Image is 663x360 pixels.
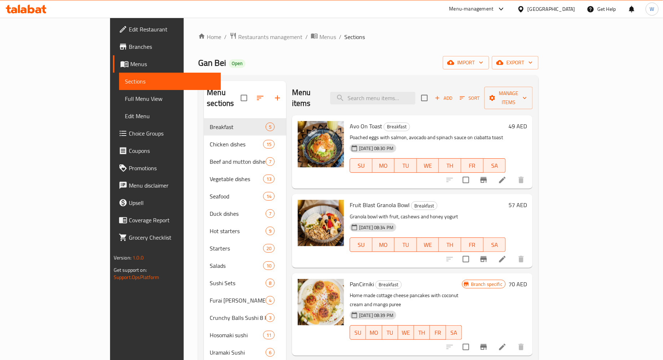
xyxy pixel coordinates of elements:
[204,274,286,292] div: Sushi Sets8
[229,60,245,67] span: Open
[528,5,575,13] div: [GEOGRAPHIC_DATA]
[484,87,533,109] button: Manage items
[353,160,370,171] span: SU
[129,216,215,224] span: Coverage Report
[204,240,286,257] div: Starters20
[113,177,221,194] a: Menu disclaimer
[263,193,274,200] span: 14
[210,313,266,322] span: Crunchy Balls Sushi 8 Pcs.
[487,240,503,250] span: SA
[394,158,417,173] button: TU
[339,33,341,41] li: /
[484,158,506,173] button: SA
[266,157,275,166] div: items
[382,325,398,340] button: TU
[439,158,461,173] button: TH
[263,332,274,339] span: 11
[125,94,215,103] span: Full Menu View
[414,325,430,340] button: TH
[263,262,274,269] span: 10
[204,257,286,274] div: Salads10
[129,164,215,172] span: Promotions
[398,325,414,340] button: WE
[498,255,507,263] a: Edit menu item
[420,160,436,171] span: WE
[487,160,503,171] span: SA
[129,181,215,190] span: Menu disclaimer
[266,158,274,165] span: 7
[266,123,275,131] div: items
[252,89,269,107] span: Sort sections
[210,123,266,131] span: Breakfast
[375,160,392,171] span: MO
[210,244,263,253] span: Starters
[266,227,275,235] div: items
[113,21,221,38] a: Edit Restaurant
[385,327,395,338] span: TU
[210,209,266,218] span: Duck dishes
[461,158,484,173] button: FR
[311,32,336,42] a: Menus
[430,325,446,340] button: FR
[210,261,263,270] div: Salads
[125,77,215,86] span: Sections
[455,93,484,104] span: Sort items
[129,129,215,138] span: Choice Groups
[353,327,363,338] span: SU
[204,309,286,326] div: Crunchy Balls Sushi 8 Pcs.3
[460,94,480,102] span: Sort
[442,240,458,250] span: TH
[401,327,411,338] span: WE
[417,90,432,106] span: Select section
[210,175,263,183] span: Vegetable dishes
[125,112,215,120] span: Edit Menu
[204,118,286,136] div: Breakfast5
[210,157,266,166] span: Beef and mutton dishes
[464,240,481,250] span: FR
[114,253,131,262] span: Version:
[204,326,286,344] div: Hosomaki sushi11
[509,279,527,289] h6: 70 AED
[298,279,344,325] img: PanCirniki
[266,279,275,287] div: items
[113,125,221,142] a: Choice Groups
[319,33,336,41] span: Menus
[298,200,344,246] img: Fruit Blast Granola Bowl
[509,200,527,210] h6: 57 AED
[498,176,507,184] a: Edit menu item
[210,227,266,235] span: Hot starters
[263,176,274,183] span: 13
[292,87,322,109] h2: Menu items
[384,123,410,131] span: Breakfast
[512,171,530,189] button: delete
[442,160,458,171] span: TH
[266,280,274,287] span: 8
[119,107,221,125] a: Edit Menu
[350,133,506,142] p: Poached eggs with salmon, avocado and spinach sauce on ciabatta toast
[266,349,274,356] span: 6
[113,159,221,177] a: Promotions
[484,237,506,252] button: SA
[509,121,527,131] h6: 49 AED
[432,93,455,104] button: Add
[350,291,462,309] p: Home made cottage cheese pancakes with coconut cream and mango puree
[204,292,286,309] div: Furai [PERSON_NAME] Sushi 6 Pcs4
[113,55,221,73] a: Menus
[266,124,274,130] span: 5
[210,140,263,149] span: Chicken dishes
[449,58,483,67] span: import
[350,237,372,252] button: SU
[210,331,263,339] div: Hosomaki sushi
[475,171,492,189] button: Branch-specific-item
[458,339,474,355] span: Select to update
[350,200,410,210] span: Fruit Blast Granola Bowl
[350,212,506,221] p: Granola bowl with fruit, cashews and honey yogurt
[210,279,266,287] div: Sushi Sets
[204,170,286,188] div: Vegetable dishes13
[298,121,344,167] img: Avo On Toast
